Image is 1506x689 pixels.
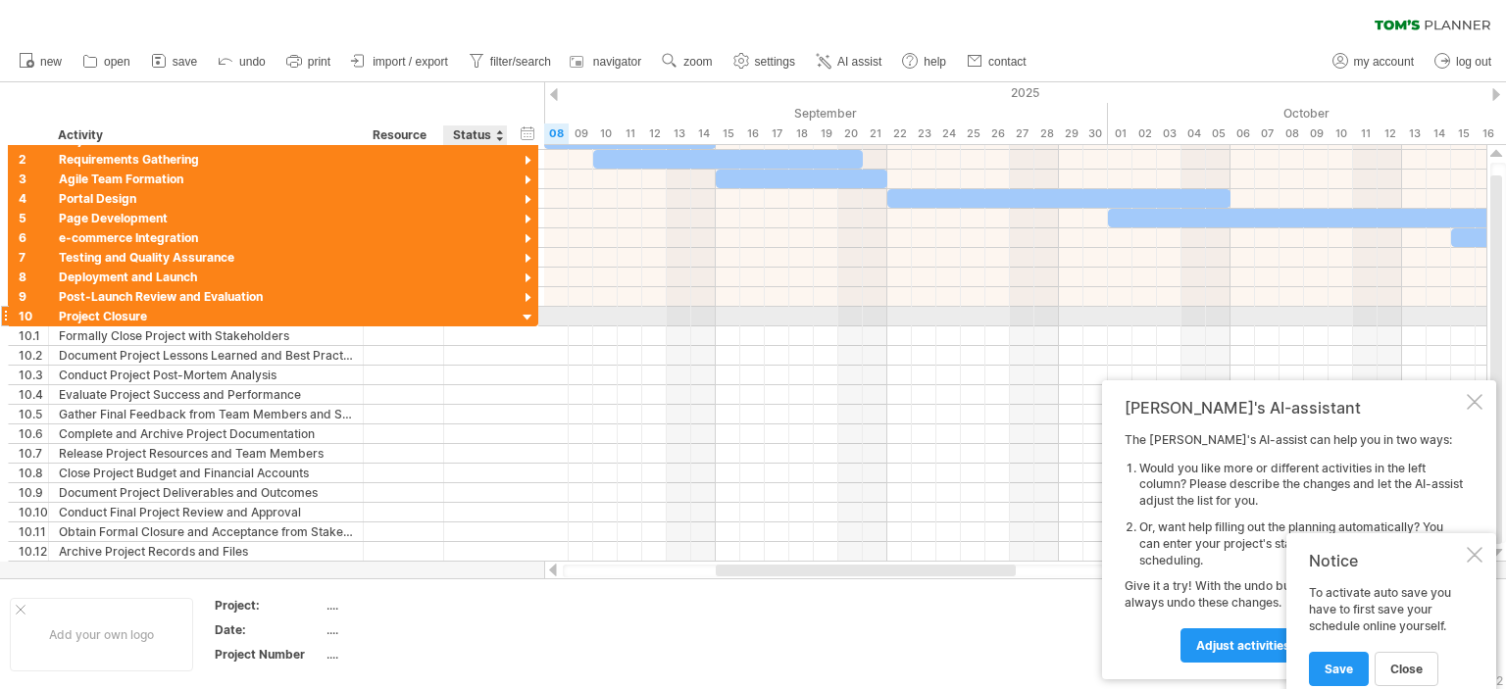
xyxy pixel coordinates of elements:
div: Tuesday, 23 September 2025 [912,123,936,144]
div: Tuesday, 14 October 2025 [1427,123,1451,144]
div: Saturday, 20 September 2025 [838,123,863,144]
div: The [PERSON_NAME]'s AI-assist can help you in two ways: Give it a try! With the undo button in th... [1125,432,1463,662]
span: Save [1325,662,1353,676]
div: 10.3 [19,366,48,384]
div: Monday, 15 September 2025 [716,123,740,144]
div: Friday, 12 September 2025 [642,123,667,144]
div: Conduct Project Post-Mortem Analysis [59,366,353,384]
div: Release Project Resources and Team Members [59,444,353,463]
div: Requirements Gathering [59,150,353,169]
span: navigator [593,55,641,69]
div: [PERSON_NAME]'s AI-assistant [1125,398,1463,418]
div: 4 [19,189,48,208]
div: 10.8 [19,464,48,482]
a: AI assist [811,49,887,74]
div: 10.9 [19,483,48,502]
div: To activate auto save you have to first save your schedule online yourself. [1309,585,1463,684]
div: Notice [1309,551,1463,570]
span: undo [239,55,266,69]
div: Thursday, 11 September 2025 [618,123,642,144]
div: 10.7 [19,444,48,463]
a: my account [1328,49,1420,74]
span: save [173,55,197,69]
span: print [308,55,330,69]
div: Agile Team Formation [59,170,353,188]
div: 10.6 [19,424,48,443]
span: Adjust activities [1196,638,1290,653]
div: Sunday, 14 September 2025 [691,123,716,144]
div: Tuesday, 9 September 2025 [569,123,593,144]
span: AI assist [837,55,881,69]
a: Adjust activities [1180,628,1306,663]
div: 7 [19,248,48,267]
span: zoom [683,55,712,69]
div: Thursday, 18 September 2025 [789,123,814,144]
a: import / export [346,49,454,74]
div: Saturday, 13 September 2025 [667,123,691,144]
span: my account [1354,55,1414,69]
div: 8 [19,268,48,286]
div: Evaluate Project Success and Performance [59,385,353,404]
div: Monday, 13 October 2025 [1402,123,1427,144]
a: close [1375,652,1438,686]
span: import / export [373,55,448,69]
div: Post-Launch Review and Evaluation [59,287,353,306]
div: 10.11 [19,522,48,541]
div: Activity [58,125,352,145]
div: Sunday, 28 September 2025 [1034,123,1059,144]
div: Tuesday, 16 September 2025 [740,123,765,144]
div: Monday, 22 September 2025 [887,123,912,144]
div: Saturday, 27 September 2025 [1010,123,1034,144]
div: Conduct Final Project Review and Approval [59,503,353,521]
div: September 2025 [373,103,1108,123]
a: contact [962,49,1032,74]
div: Monday, 6 October 2025 [1230,123,1255,144]
div: 10.4 [19,385,48,404]
div: 10.12 [19,542,48,561]
a: print [281,49,336,74]
div: Wednesday, 15 October 2025 [1451,123,1476,144]
div: e-commerce Integration [59,228,353,247]
span: new [40,55,62,69]
div: Monday, 8 September 2025 [544,123,569,144]
span: close [1390,662,1423,676]
div: Project Number [215,646,323,663]
div: Thursday, 9 October 2025 [1304,123,1329,144]
div: 9 [19,287,48,306]
div: Document Project Deliverables and Outcomes [59,483,353,502]
div: Friday, 19 September 2025 [814,123,838,144]
div: Friday, 10 October 2025 [1329,123,1353,144]
div: 10.2 [19,346,48,365]
div: Wednesday, 1 October 2025 [1108,123,1132,144]
div: Saturday, 4 October 2025 [1181,123,1206,144]
div: Gather Final Feedback from Team Members and Stakeholders [59,405,353,423]
span: filter/search [490,55,551,69]
div: 10.10 [19,503,48,521]
div: Friday, 3 October 2025 [1157,123,1181,144]
div: 2 [19,150,48,169]
a: navigator [567,49,647,74]
div: Archive Project Records and Files [59,542,353,561]
div: 6 [19,228,48,247]
div: Wednesday, 10 September 2025 [593,123,618,144]
div: Document Project Lessons Learned and Best Practices [59,346,353,365]
div: 10.1 [19,326,48,345]
span: open [104,55,130,69]
div: Obtain Formal Closure and Acceptance from Stakeholders [59,522,353,541]
div: Sunday, 21 September 2025 [863,123,887,144]
div: Thursday, 16 October 2025 [1476,123,1500,144]
div: Tuesday, 7 October 2025 [1255,123,1280,144]
div: Thursday, 25 September 2025 [961,123,985,144]
li: Would you like more or different activities in the left column? Please describe the changes and l... [1139,461,1463,510]
div: Page Development [59,209,353,227]
span: log out [1456,55,1491,69]
a: open [77,49,136,74]
div: 3 [19,170,48,188]
a: log out [1430,49,1497,74]
a: settings [728,49,801,74]
div: 10 [19,307,48,325]
div: Complete and Archive Project Documentation [59,424,353,443]
div: Formally Close Project with Stakeholders [59,326,353,345]
span: help [924,55,946,69]
a: save [146,49,203,74]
